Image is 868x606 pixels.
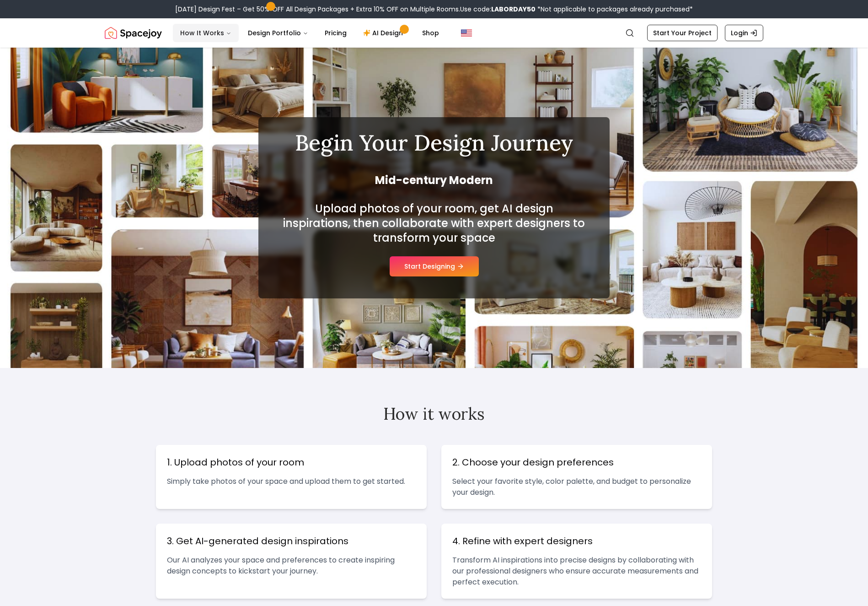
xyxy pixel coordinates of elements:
[390,256,479,276] button: Start Designing
[491,5,536,14] b: LABORDAY50
[452,476,701,498] p: Select your favorite style, color palette, and budget to personalize your design.
[415,24,446,42] a: Shop
[647,25,718,41] a: Start Your Project
[452,456,701,469] h3: 2. Choose your design preferences
[356,24,413,42] a: AI Design
[317,24,354,42] a: Pricing
[461,27,472,38] img: United States
[452,535,701,547] h3: 4. Refine with expert designers
[241,24,316,42] button: Design Portfolio
[536,5,693,14] span: *Not applicable to packages already purchased*
[167,535,416,547] h3: 3. Get AI-generated design inspirations
[725,25,763,41] a: Login
[280,132,588,154] h1: Begin Your Design Journey
[173,24,446,42] nav: Main
[105,24,162,42] img: Spacejoy Logo
[173,24,239,42] button: How It Works
[105,18,763,48] nav: Global
[280,201,588,245] h2: Upload photos of your room, get AI design inspirations, then collaborate with expert designers to...
[175,5,693,14] div: [DATE] Design Fest – Get 50% OFF All Design Packages + Extra 10% OFF on Multiple Rooms.
[156,405,712,423] h2: How it works
[167,555,416,577] p: Our AI analyzes your space and preferences to create inspiring design concepts to kickstart your ...
[105,24,162,42] a: Spacejoy
[167,476,416,487] p: Simply take photos of your space and upload them to get started.
[460,5,536,14] span: Use code:
[167,456,416,469] h3: 1. Upload photos of your room
[452,555,701,588] p: Transform AI inspirations into precise designs by collaborating with our professional designers w...
[280,173,588,188] span: Mid-century Modern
